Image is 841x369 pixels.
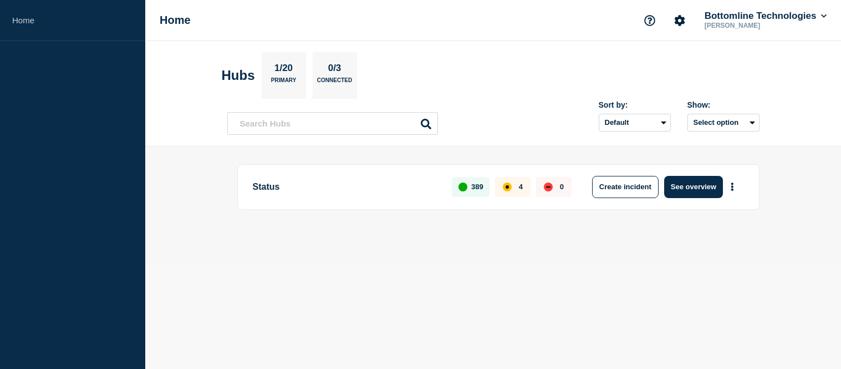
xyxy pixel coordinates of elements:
[222,68,255,83] h2: Hubs
[664,176,723,198] button: See overview
[324,63,345,77] p: 0/3
[471,183,483,191] p: 389
[702,22,818,29] p: [PERSON_NAME]
[253,176,440,198] p: Status
[599,114,671,132] select: Sort by
[160,14,191,27] h1: Home
[227,112,438,135] input: Search Hubs
[668,9,691,32] button: Account settings
[687,100,760,109] div: Show:
[599,100,671,109] div: Sort by:
[725,176,740,197] button: More actions
[687,114,760,132] button: Select option
[560,183,564,191] p: 0
[638,9,661,32] button: Support
[592,176,659,198] button: Create incident
[270,63,297,77] p: 1/20
[519,183,523,191] p: 4
[458,183,467,191] div: up
[544,183,553,191] div: down
[317,77,352,89] p: Connected
[271,77,297,89] p: Primary
[503,183,512,191] div: affected
[702,11,829,22] button: Bottomline Technologies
